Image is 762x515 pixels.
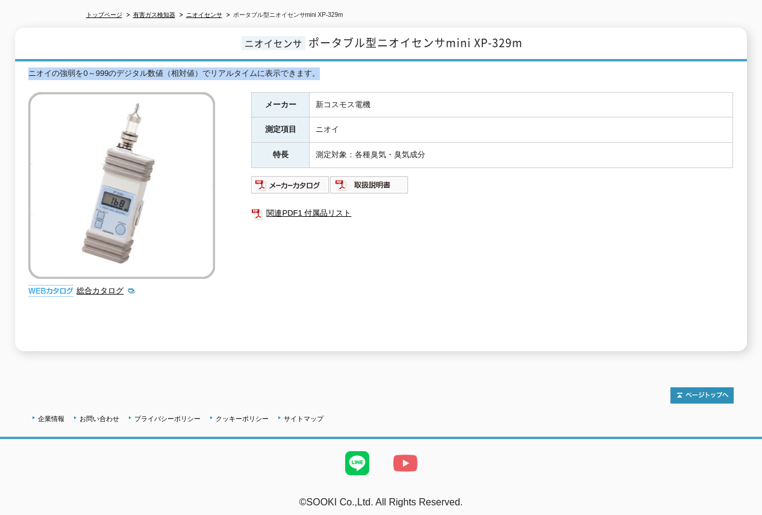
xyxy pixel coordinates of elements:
[310,92,733,117] td: 新コスモス電機
[251,175,330,195] img: メーカーカタログ
[252,92,310,117] th: メーカー
[330,175,409,195] img: 取扱説明書
[310,117,733,143] td: ニオイ
[224,9,343,22] li: ポータブル型ニオイセンサmini XP-329m
[186,11,222,18] a: ニオイセンサ
[28,92,215,279] img: ポータブル型ニオイセンサmini XP-329m
[28,285,73,297] img: webカタログ
[252,143,310,168] th: 特長
[381,439,429,487] img: YouTube
[670,387,734,404] img: トップページへ
[216,415,269,422] a: クッキーポリシー
[252,117,310,143] th: 測定項目
[251,205,733,221] a: 関連PDF1 付属品リスト
[242,36,305,50] span: ニオイセンサ
[133,11,175,18] a: 有害ガス検知器
[284,415,323,422] a: サイトマップ
[77,286,136,295] a: 総合カタログ
[80,415,119,422] a: お問い合わせ
[251,183,330,192] a: メーカーカタログ
[308,34,523,51] span: ポータブル型ニオイセンサmini XP-329m
[38,415,64,422] a: 企業情報
[333,439,381,487] img: LINE
[28,67,733,80] div: ニオイの強弱を0～999のデジタル数値（相対値）でリアルタイムに表示できます。
[330,183,409,192] a: 取扱説明書
[134,415,201,422] a: プライバシーポリシー
[86,11,122,18] a: トップページ
[310,143,733,168] td: 測定対象：各種臭気・臭気成分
